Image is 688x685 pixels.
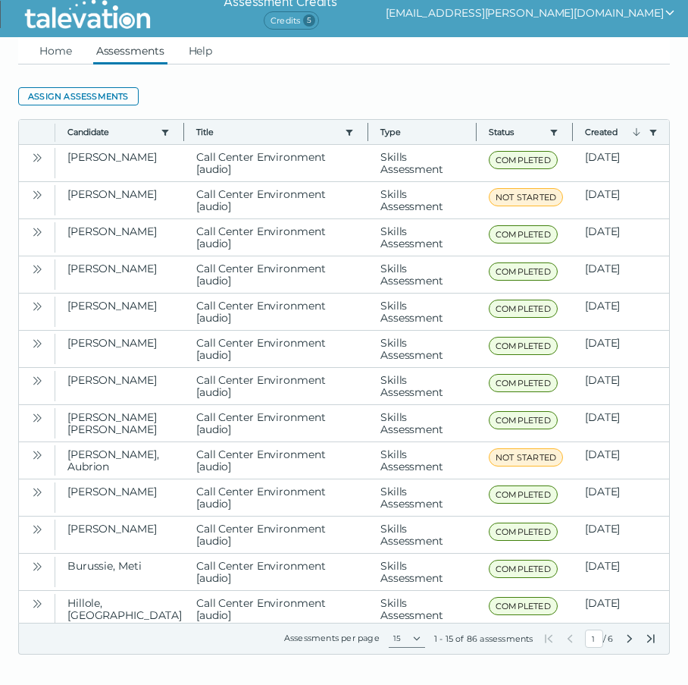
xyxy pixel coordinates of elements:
[264,11,319,30] span: Credits
[489,374,558,392] span: COMPLETED
[368,219,477,256] clr-dg-cell: Skills Assessment
[380,126,464,138] span: Type
[36,37,75,64] a: Home
[28,222,46,240] button: Open
[55,405,184,441] clr-dg-cell: [PERSON_NAME] [PERSON_NAME]
[31,263,43,275] cds-icon: Open
[585,630,603,648] input: Current Page
[55,591,184,627] clr-dg-cell: Hillole, [GEOGRAPHIC_DATA]
[55,219,184,256] clr-dg-cell: [PERSON_NAME]
[184,517,368,553] clr-dg-cell: Call Center Environment [audio]
[55,479,184,516] clr-dg-cell: [PERSON_NAME]
[489,337,558,355] span: COMPLETED
[31,189,43,201] cds-icon: Open
[179,115,189,148] button: Column resize handle
[543,633,555,645] button: First Page
[368,442,477,479] clr-dg-cell: Skills Assessment
[67,126,155,138] button: Candidate
[284,633,380,643] label: Assessments per page
[184,405,368,441] clr-dg-cell: Call Center Environment [audio]
[55,442,184,479] clr-dg-cell: [PERSON_NAME], Aubrion
[55,368,184,404] clr-dg-cell: [PERSON_NAME]
[585,126,643,138] button: Created
[55,145,184,181] clr-dg-cell: [PERSON_NAME]
[368,517,477,553] clr-dg-cell: Skills Assessment
[184,442,368,479] clr-dg-cell: Call Center Environment [audio]
[434,633,533,645] div: 1 - 15 of 86 assessments
[489,151,558,169] span: COMPLETED
[18,87,139,105] button: Assign assessments
[184,256,368,293] clr-dg-cell: Call Center Environment [audio]
[624,633,636,645] button: Next Page
[368,145,477,181] clr-dg-cell: Skills Assessment
[573,368,672,404] clr-dg-cell: [DATE]
[28,594,46,612] button: Open
[489,126,543,138] button: Status
[303,14,315,27] span: 5
[573,145,672,181] clr-dg-cell: [DATE]
[184,145,368,181] clr-dg-cell: Call Center Environment [audio]
[55,331,184,367] clr-dg-cell: [PERSON_NAME]
[28,334,46,352] button: Open
[368,182,477,218] clr-dg-cell: Skills Assessment
[543,630,657,648] div: /
[184,182,368,218] clr-dg-cell: Call Center Environment [audio]
[31,300,43,313] cds-icon: Open
[184,294,368,330] clr-dg-cell: Call Center Environment [audio]
[564,633,576,645] button: Previous Page
[386,4,676,22] button: show user actions
[31,523,43,536] cds-icon: Open
[196,126,339,138] button: Title
[573,256,672,293] clr-dg-cell: [DATE]
[573,405,672,441] clr-dg-cell: [DATE]
[184,554,368,590] clr-dg-cell: Call Center Environment [audio]
[573,442,672,479] clr-dg-cell: [DATE]
[55,256,184,293] clr-dg-cell: [PERSON_NAME]
[368,331,477,367] clr-dg-cell: Skills Assessment
[489,597,558,615] span: COMPLETED
[368,368,477,404] clr-dg-cell: Skills Assessment
[31,152,43,164] cds-icon: Open
[573,219,672,256] clr-dg-cell: [DATE]
[28,148,46,166] button: Open
[184,479,368,516] clr-dg-cell: Call Center Environment [audio]
[28,185,46,203] button: Open
[28,557,46,575] button: Open
[489,485,558,504] span: COMPLETED
[489,300,558,318] span: COMPLETED
[489,262,558,281] span: COMPLETED
[28,408,46,426] button: Open
[55,517,184,553] clr-dg-cell: [PERSON_NAME]
[28,520,46,538] button: Open
[489,448,563,467] span: NOT STARTED
[368,479,477,516] clr-dg-cell: Skills Assessment
[645,633,657,645] button: Last Page
[93,37,167,64] a: Assessments
[31,449,43,461] cds-icon: Open
[28,297,46,315] button: Open
[31,561,43,573] cds-icon: Open
[573,517,672,553] clr-dg-cell: [DATE]
[368,256,477,293] clr-dg-cell: Skills Assessment
[489,411,558,429] span: COMPLETED
[363,115,373,148] button: Column resize handle
[184,368,368,404] clr-dg-cell: Call Center Environment [audio]
[28,482,46,501] button: Open
[368,294,477,330] clr-dg-cell: Skills Assessment
[489,225,558,244] span: COMPLETED
[55,294,184,330] clr-dg-cell: [PERSON_NAME]
[489,188,563,206] span: NOT STARTED
[606,633,615,645] span: Total Pages
[573,182,672,218] clr-dg-cell: [DATE]
[573,479,672,516] clr-dg-cell: [DATE]
[55,554,184,590] clr-dg-cell: Burussie, Meti
[368,554,477,590] clr-dg-cell: Skills Assessment
[28,445,46,463] button: Open
[31,412,43,424] cds-icon: Open
[489,523,558,541] span: COMPLETED
[184,219,368,256] clr-dg-cell: Call Center Environment [audio]
[573,294,672,330] clr-dg-cell: [DATE]
[368,591,477,627] clr-dg-cell: Skills Assessment
[31,375,43,387] cds-icon: Open
[667,115,677,148] button: Column resize handle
